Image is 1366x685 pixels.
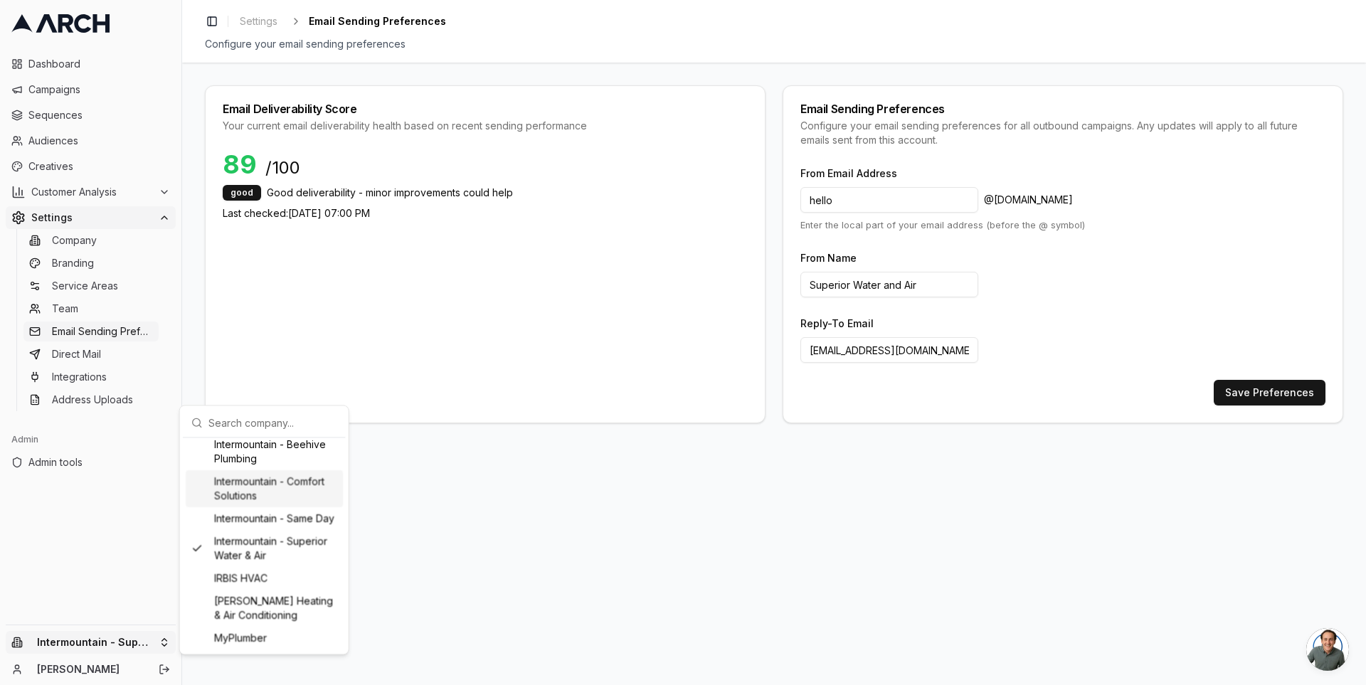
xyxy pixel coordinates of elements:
div: Intermountain - Same Day [186,507,343,530]
div: MyPlumber [186,627,343,649]
input: Search company... [208,408,337,437]
div: Intermountain - Beehive Plumbing [186,433,343,470]
div: Suggestions [183,437,346,651]
div: Intermountain - Superior Water & Air [186,530,343,567]
div: [PERSON_NAME] Heating & Air Conditioning [186,590,343,627]
div: Intermountain - Comfort Solutions [186,470,343,507]
div: IRBIS HVAC [186,567,343,590]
